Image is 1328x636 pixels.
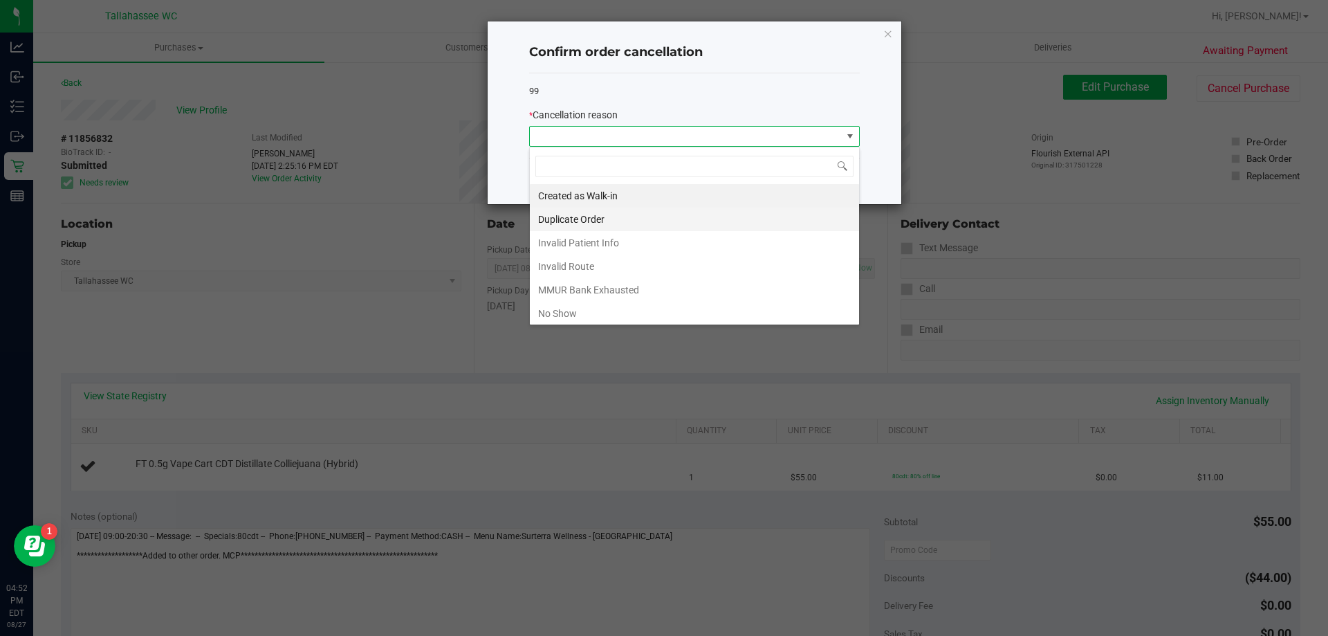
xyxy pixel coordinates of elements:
button: Close [883,25,893,42]
li: No Show [530,302,859,325]
li: MMUR Bank Exhausted [530,278,859,302]
li: Duplicate Order [530,208,859,231]
li: Invalid Patient Info [530,231,859,255]
li: Created as Walk-in [530,184,859,208]
li: Invalid Route [530,255,859,278]
h4: Confirm order cancellation [529,44,860,62]
iframe: Resource center unread badge [41,523,57,540]
span: Cancellation reason [533,109,618,120]
iframe: Resource center [14,525,55,567]
span: 99 [529,86,539,96]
